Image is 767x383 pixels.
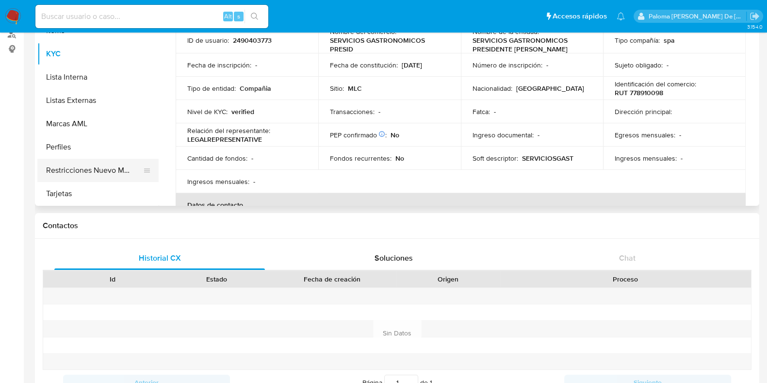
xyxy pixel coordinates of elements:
[348,84,362,93] p: MLC
[403,274,493,284] div: Origen
[538,131,539,139] p: -
[522,154,573,163] p: SERVICIOSGAST
[67,274,158,284] div: Id
[750,11,760,21] a: Salir
[507,274,744,284] div: Proceso
[37,135,159,159] button: Perfiles
[187,84,236,93] p: Tipo de entidad :
[375,252,413,264] span: Soluciones
[35,10,268,23] input: Buscar usuario o caso...
[176,193,746,216] th: Datos de contacto
[330,154,392,163] p: Fondos recurrentes :
[231,107,254,116] p: verified
[516,84,584,93] p: [GEOGRAPHIC_DATA]
[171,274,262,284] div: Estado
[615,131,675,139] p: Egresos mensuales :
[233,36,272,45] p: 2490403773
[747,23,762,31] span: 3.154.0
[615,107,672,116] p: Dirección principal :
[615,61,663,69] p: Sujeto obligado :
[473,36,588,53] p: SERVICIOS GASTRONOMICOS PRESIDENTE [PERSON_NAME]
[330,36,445,53] p: SERVICIOS GASTRONOMICOS PRESID
[679,131,681,139] p: -
[37,159,151,182] button: Restricciones Nuevo Mundo
[615,88,663,97] p: RUT 778910098
[330,131,387,139] p: PEP confirmado :
[473,154,518,163] p: Soft descriptor :
[473,107,490,116] p: Fatca :
[546,61,548,69] p: -
[245,10,264,23] button: search-icon
[187,154,247,163] p: Cantidad de fondos :
[255,61,257,69] p: -
[43,221,751,231] h1: Contactos
[391,131,399,139] p: No
[253,177,255,186] p: -
[402,61,422,69] p: [DATE]
[251,154,253,163] p: -
[395,154,404,163] p: No
[187,107,228,116] p: Nivel de KYC :
[553,11,607,21] span: Accesos rápidos
[615,36,660,45] p: Tipo compañía :
[619,252,636,264] span: Chat
[187,36,229,45] p: ID de usuario :
[37,66,159,89] button: Lista Interna
[681,154,683,163] p: -
[37,182,159,205] button: Tarjetas
[473,84,512,93] p: Nacionalidad :
[378,107,380,116] p: -
[615,80,696,88] p: Identificación del comercio :
[617,12,625,20] a: Notificaciones
[473,131,534,139] p: Ingreso documental :
[37,112,159,135] button: Marcas AML
[330,107,375,116] p: Transacciones :
[224,12,232,21] span: Alt
[240,84,271,93] p: Compañia
[276,274,389,284] div: Fecha de creación
[473,61,542,69] p: Número de inscripción :
[37,89,159,112] button: Listas Externas
[649,12,747,21] p: paloma.falcondesoto@mercadolibre.cl
[187,135,262,144] p: LEGALREPRESENTATIVE
[187,61,251,69] p: Fecha de inscripción :
[237,12,240,21] span: s
[494,107,496,116] p: -
[187,126,270,135] p: Relación del representante :
[330,84,344,93] p: Sitio :
[615,154,677,163] p: Ingresos mensuales :
[664,36,675,45] p: spa
[187,177,249,186] p: Ingresos mensuales :
[37,42,159,66] button: KYC
[667,61,669,69] p: -
[330,61,398,69] p: Fecha de constitución :
[139,252,181,264] span: Historial CX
